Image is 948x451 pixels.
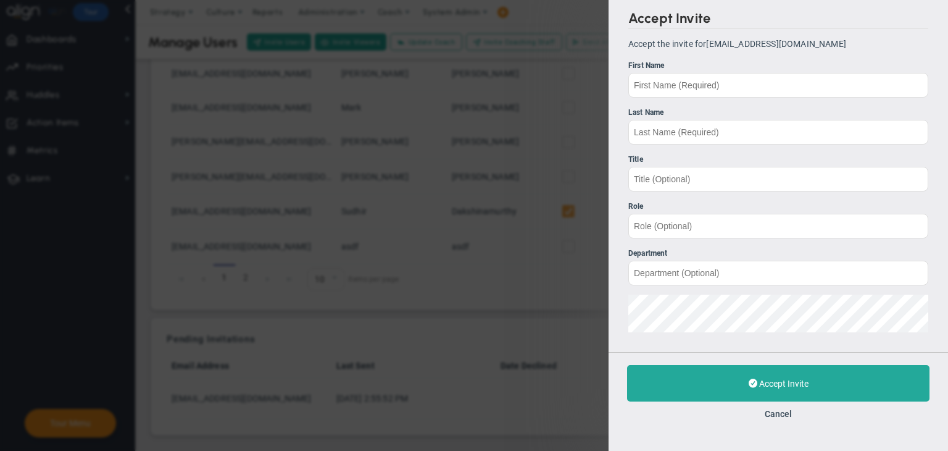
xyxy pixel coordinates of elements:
[628,120,928,145] input: Last Name
[628,201,928,213] div: Role
[627,365,929,402] button: Accept Invite
[628,107,928,119] div: Last Name
[759,379,809,389] span: Accept Invite
[628,38,928,50] p: Accept the invite for
[765,409,792,419] button: Cancel
[628,10,928,29] h2: Accept Invite
[628,214,928,238] input: Role
[706,39,846,49] span: [EMAIL_ADDRESS][DOMAIN_NAME]
[628,154,928,166] div: Title
[628,261,928,285] input: Department
[628,248,928,259] div: Department
[628,167,928,192] input: Title
[628,60,928,72] div: First Name
[628,73,928,98] input: First Name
